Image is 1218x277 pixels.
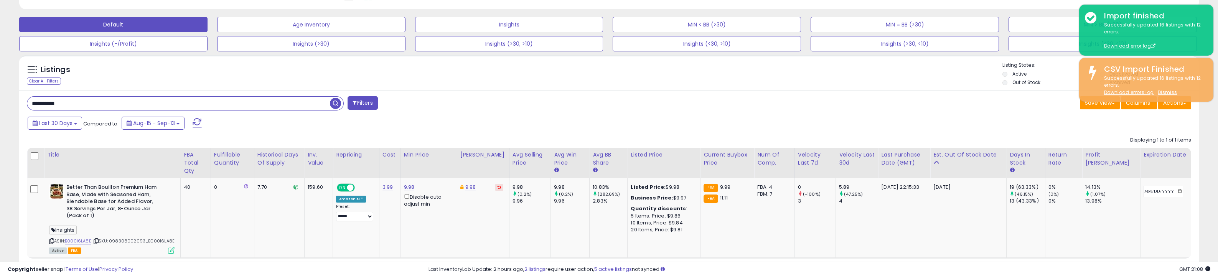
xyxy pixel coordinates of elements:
[1098,64,1208,75] div: CSV Import Finished
[1015,191,1033,197] small: (46.15%)
[1010,198,1045,204] div: 13 (43.33%)
[49,226,77,234] span: Insights
[757,184,788,191] div: FBA: 4
[66,265,98,273] a: Terms of Use
[513,184,550,191] div: 9.98
[19,17,208,32] button: Default
[811,36,999,51] button: Insights (>30, <10)
[933,151,1003,159] div: Est. Out Of Stock Date
[554,167,559,174] small: Avg Win Price.
[593,198,627,204] div: 2.83%
[217,36,405,51] button: Insights (>30)
[798,198,836,204] div: 3
[1085,184,1140,191] div: 14.13%
[518,191,532,197] small: (0.2%)
[65,238,91,244] a: B00016LA8E
[1010,167,1014,174] small: Days In Stock.
[613,17,801,32] button: MIN < BB (>30)
[1048,151,1079,167] div: Return Rate
[613,36,801,51] button: Insights (<30, >10)
[415,36,603,51] button: Insights (>30, >10)
[1085,198,1140,204] div: 13.98%
[19,36,208,51] button: Insights (-/Profit)
[1009,17,1197,32] button: MIN > BB (>30)
[598,191,620,197] small: (282.69%)
[593,184,627,191] div: 10.83%
[720,183,731,191] span: 9.99
[257,151,302,167] div: Historical Days Of Supply
[631,205,694,212] div: :
[83,120,119,127] span: Compared to:
[803,191,821,197] small: (-100%)
[798,184,836,191] div: 0
[704,151,751,167] div: Current Buybox Price
[39,119,73,127] span: Last 30 Days
[354,185,366,191] span: OFF
[382,183,393,191] a: 3.99
[1010,184,1045,191] div: 19 (63.33%)
[554,184,589,191] div: 9.98
[1010,151,1042,167] div: Days In Stock
[631,213,694,219] div: 5 Items, Price: $9.86
[631,194,673,201] b: Business Price:
[404,193,451,208] div: Disable auto adjust min
[214,151,251,167] div: Fulfillable Quantity
[1048,191,1059,197] small: (0%)
[631,219,694,226] div: 10 Items, Price: $9.84
[1121,96,1157,109] button: Columns
[1080,96,1120,109] button: Save View
[28,117,82,130] button: Last 30 Days
[460,151,506,159] div: [PERSON_NAME]
[1048,184,1082,191] div: 0%
[594,265,632,273] a: 5 active listings
[382,151,397,159] div: Cost
[798,151,832,167] div: Velocity Last 7d
[720,194,728,201] span: 11.11
[631,195,694,201] div: $9.97
[8,265,36,273] strong: Copyright
[68,247,81,254] span: FBA
[757,191,788,198] div: FBM: 7
[704,195,718,203] small: FBA
[8,266,133,273] div: seller snap | |
[1144,151,1188,159] div: Expiration date
[336,204,373,221] div: Preset:
[257,184,299,191] div: 7.70
[348,96,377,110] button: Filters
[1048,198,1082,204] div: 0%
[66,184,160,221] b: Better Than Bouillon Premium Ham Base, Made with Seasoned Ham, Blendable Base for Added Flavor, 3...
[404,151,454,159] div: Min Price
[47,151,177,159] div: Title
[631,151,697,159] div: Listed Price
[415,17,603,32] button: Insights
[1002,62,1199,69] p: Listing States:
[593,151,624,167] div: Avg BB Share
[99,265,133,273] a: Privacy Policy
[559,191,573,197] small: (0.2%)
[631,183,666,191] b: Listed Price:
[429,266,1210,273] div: Last InventoryLab Update: 2 hours ago, require user action, not synced.
[1098,75,1208,96] div: Successfully updated 16 listings with 12 errors.
[1098,10,1208,21] div: Import finished
[336,196,366,203] div: Amazon AI *
[465,183,476,191] a: 9.98
[214,184,248,191] div: 0
[811,17,999,32] button: MIN = BB (>30)
[184,151,208,175] div: FBA Total Qty
[554,198,589,204] div: 9.96
[1012,71,1027,77] label: Active
[404,183,415,191] a: 9.98
[631,205,686,212] b: Quantity discounts
[1126,99,1150,107] span: Columns
[513,198,550,204] div: 9.96
[1009,36,1197,51] button: Insights (<30, <10)
[757,151,791,167] div: Num of Comp.
[1090,191,1106,197] small: (1.07%)
[122,117,185,130] button: Aug-15 - Sep-13
[844,191,863,197] small: (47.25%)
[1085,151,1137,167] div: Profit [PERSON_NAME]
[1158,96,1191,109] button: Actions
[217,17,405,32] button: Age Inventory
[554,151,586,167] div: Avg Win Price
[839,151,875,167] div: Velocity Last 30d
